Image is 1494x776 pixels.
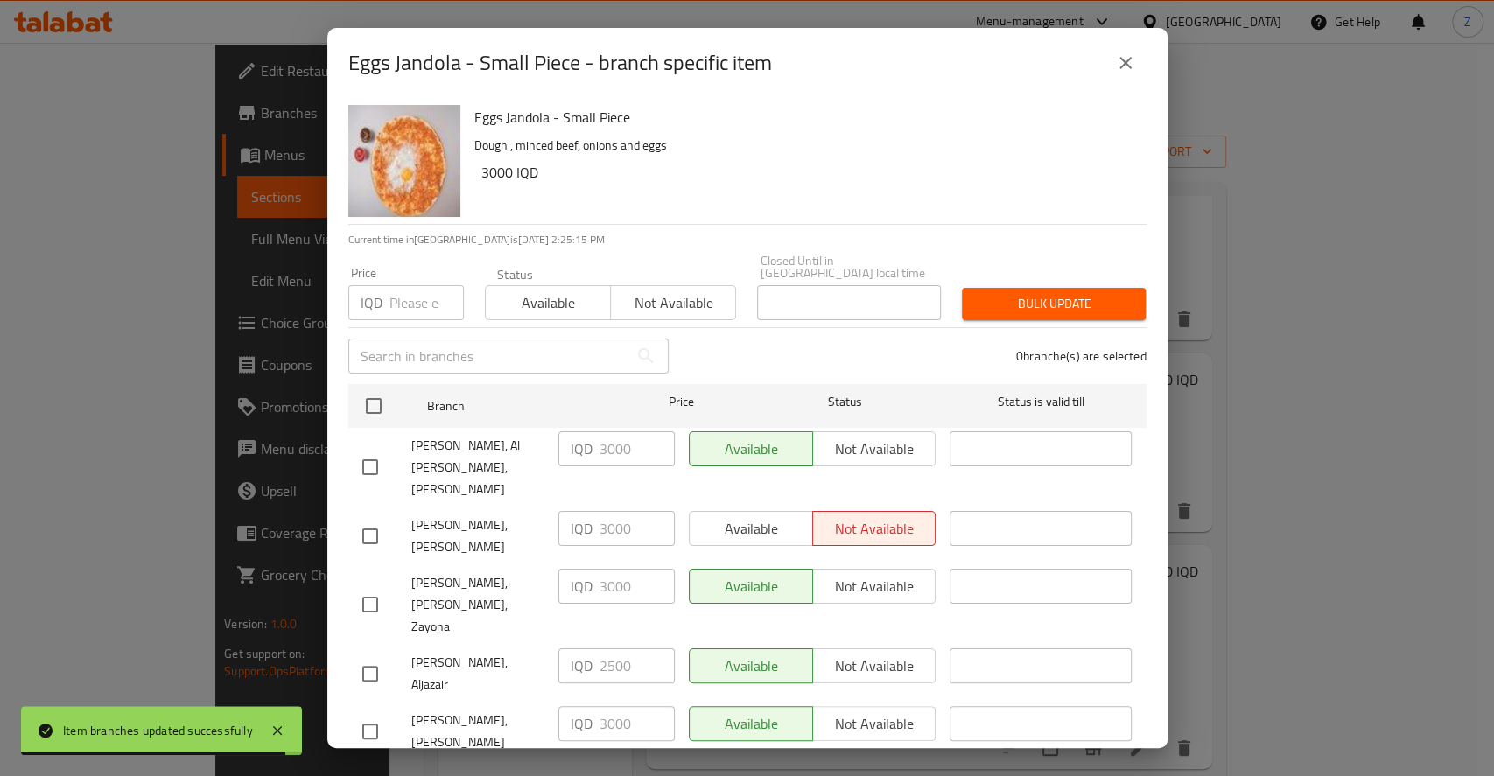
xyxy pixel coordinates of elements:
img: Eggs Jandola - Small Piece [348,105,460,217]
span: [PERSON_NAME], Aljazair [411,652,544,696]
span: Bulk update [976,293,1132,315]
span: Not available [618,290,729,316]
h6: 3000 IQD [481,160,1133,185]
input: Please enter price [600,511,675,546]
button: Not available [610,285,736,320]
button: Bulk update [962,288,1146,320]
p: IQD [571,518,593,539]
p: IQD [571,576,593,597]
span: [PERSON_NAME], [PERSON_NAME], Zayona [411,572,544,638]
button: close [1105,42,1147,84]
p: IQD [571,655,593,676]
span: Available [493,290,604,316]
p: Dough , minced beef, onions and eggs [474,135,1133,157]
span: Status [754,391,936,413]
input: Please enter price [600,706,675,741]
button: Available [485,285,611,320]
p: IQD [571,713,593,734]
input: Please enter price [389,285,464,320]
div: Item branches updated successfully [63,721,253,740]
h6: Eggs Jandola - Small Piece [474,105,1133,129]
p: 0 branche(s) are selected [1016,347,1147,365]
p: Current time in [GEOGRAPHIC_DATA] is [DATE] 2:25:15 PM [348,232,1147,248]
span: [PERSON_NAME], Al [PERSON_NAME], [PERSON_NAME] [411,435,544,500]
span: [PERSON_NAME], [PERSON_NAME] [411,514,544,558]
input: Search in branches [348,339,628,374]
span: Branch [427,395,609,417]
p: IQD [571,438,593,459]
span: Price [623,391,740,413]
p: IQD [361,292,382,313]
input: Please enter price [600,431,675,466]
span: Status is valid till [950,391,1132,413]
input: Please enter price [600,648,675,683]
span: [PERSON_NAME], [PERSON_NAME] [411,710,544,753]
h2: Eggs Jandola - Small Piece - branch specific item [348,49,772,77]
input: Please enter price [600,569,675,604]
